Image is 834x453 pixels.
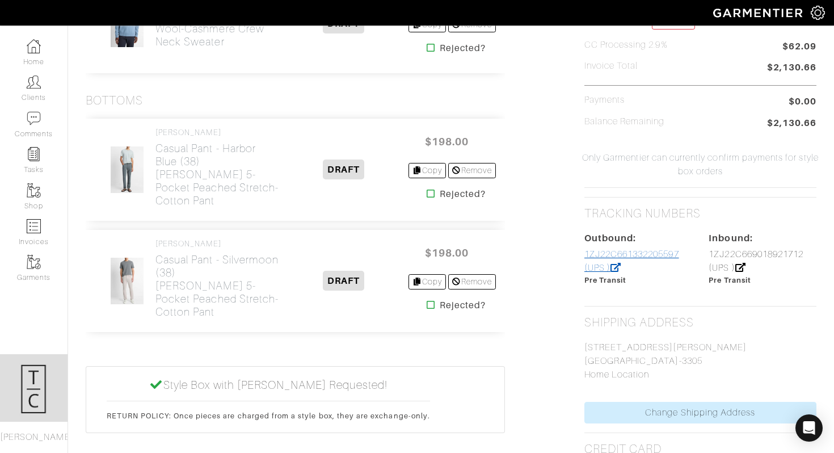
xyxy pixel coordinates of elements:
[155,128,280,207] a: [PERSON_NAME] Casual Pant - Harbor Blue (38)[PERSON_NAME] 5-Pocket Peached Stretch-Cotton Pant
[110,257,145,305] img: JVaiNqcfsCW5HayQouY78dJr
[584,61,638,72] h5: Invoice Total
[584,341,816,381] p: [STREET_ADDRESS][PERSON_NAME] [GEOGRAPHIC_DATA]-3305 Home Location
[584,249,679,273] a: 1ZJ22C661332205597 (UPS )
[709,276,751,284] span: Pre Transit
[408,163,447,178] a: Copy
[27,147,41,161] img: reminder-icon-8004d30b9f0a5d33ae49ab947aed9ed385cf756f9e5892f1edd6e32f2345188e.png
[767,116,816,132] span: $2,130.66
[789,95,816,108] span: $0.00
[707,3,811,23] img: garmentier-logo-header-white-b43fb05a5012e4ada735d5af1a66efaba907eab6374d6393d1fbf88cb4ef424d.png
[440,41,486,55] strong: Rejected?
[27,39,41,53] img: dashboard-icon-dbcd8f5a0b271acd01030246c82b418ddd0df26cd7fceb0bd07c9910d44c42f6.png
[155,239,280,249] h4: [PERSON_NAME]
[584,402,816,423] a: Change Shipping Address
[323,271,364,291] span: DRAFT
[440,187,486,201] strong: Rejected?
[584,232,692,245] div: Outbound:
[584,276,627,284] span: Pre Transit
[709,232,816,245] div: Inbound:
[413,129,481,154] span: $198.00
[155,239,280,318] a: [PERSON_NAME] Casual Pant - Silvermoon (38)[PERSON_NAME] 5-Pocket Peached Stretch-Cotton Pant
[86,94,143,108] h3: Bottoms
[155,128,280,137] h4: [PERSON_NAME]
[584,207,701,221] h2: Tracking numbers
[107,378,430,392] h5: Style Box with [PERSON_NAME] Requested!
[27,111,41,125] img: comment-icon-a0a6a9ef722e966f86d9cbdc48e553b5cf19dbc54f86b18d962a5391bc8f6eb6.png
[448,274,495,290] a: Remove
[155,253,280,318] h2: Casual Pant - Silvermoon (38) [PERSON_NAME] 5-Pocket Peached Stretch-Cotton Pant
[709,249,803,273] a: 1ZJ22C669018921712 (UPS )
[27,255,41,269] img: garments-icon-b7da505a4dc4fd61783c78ac3ca0ef83fa9d6f193b1c9dc38574b1d14d53ca28.png
[584,95,625,106] h5: Payments
[107,410,430,421] p: RETURN POLICY: Once pieces are charged from a style box, they are exchange-only.
[110,146,145,194] img: rgDcf6tdXn9Hs3Uzhhijrar2
[811,6,825,20] img: gear-icon-white-bd11855cb880d31180b6d7d6211b90ccbf57a29d726f0c71d8c61bd08dd39cc2.png
[27,75,41,89] img: clients-icon-6bae9207a08558b7cb47a8932f037763ab4055f8c8b6bfacd5dc20c3e0201464.png
[582,151,819,178] span: Only Garmentier can currently confirm payments for style box orders
[440,299,486,312] strong: Rejected?
[408,274,447,290] a: Copy
[584,116,665,127] h5: Balance Remaining
[27,219,41,233] img: orders-icon-0abe47150d42831381b5fb84f609e132dff9fe21cb692f30cb5eec754e2cba89.png
[584,40,668,51] h5: CC Processing 2.9%
[448,163,495,178] a: Remove
[767,61,816,76] span: $2,130.66
[584,316,694,330] h2: Shipping Address
[782,40,816,55] span: $62.09
[27,183,41,198] img: garments-icon-b7da505a4dc4fd61783c78ac3ca0ef83fa9d6f193b1c9dc38574b1d14d53ca28.png
[323,160,364,179] span: DRAFT
[155,9,280,48] h2: Sweater - Parlor Blue (L) Wool-Cashmere Crew Neck Sweater
[795,414,823,442] div: Open Intercom Messenger
[155,142,280,207] h2: Casual Pant - Harbor Blue (38) [PERSON_NAME] 5-Pocket Peached Stretch-Cotton Pant
[413,241,481,265] span: $198.00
